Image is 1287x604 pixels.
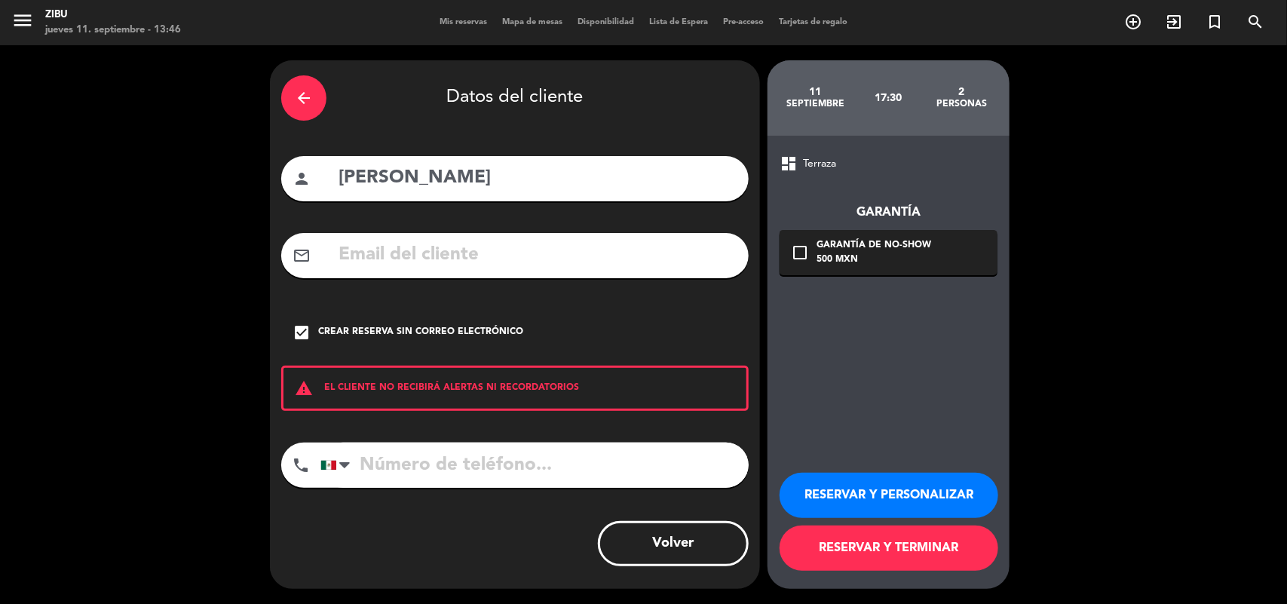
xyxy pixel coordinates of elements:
div: 17:30 [852,72,925,124]
div: 500 MXN [817,253,931,268]
i: person [293,170,311,188]
div: 11 [779,86,852,98]
div: septiembre [779,98,852,110]
div: personas [925,98,998,110]
i: warning [283,379,324,397]
div: 2 [925,86,998,98]
div: Datos del cliente [281,72,749,124]
input: Email del cliente [337,240,737,271]
span: Lista de Espera [642,18,716,26]
input: Nombre del cliente [337,163,737,194]
i: check_box_outline_blank [791,244,809,262]
i: add_circle_outline [1124,13,1142,31]
div: Mexico (México): +52 [321,443,356,487]
span: Disponibilidad [570,18,642,26]
div: Garantía [780,203,997,222]
div: jueves 11. septiembre - 13:46 [45,23,181,38]
i: mail_outline [293,247,311,265]
i: search [1246,13,1264,31]
span: Terraza [803,155,836,173]
div: Crear reserva sin correo electrónico [318,325,523,340]
div: EL CLIENTE NO RECIBIRÁ ALERTAS NI RECORDATORIOS [281,366,749,411]
button: menu [11,9,34,37]
span: Mapa de mesas [495,18,570,26]
button: Volver [598,521,749,566]
i: phone [292,456,310,474]
i: exit_to_app [1165,13,1183,31]
div: Zibu [45,8,181,23]
span: Mis reservas [432,18,495,26]
input: Número de teléfono... [320,443,749,488]
button: RESERVAR Y PERSONALIZAR [780,473,998,518]
span: Pre-acceso [716,18,771,26]
div: Garantía de no-show [817,238,931,253]
i: menu [11,9,34,32]
button: RESERVAR Y TERMINAR [780,526,998,571]
span: dashboard [780,155,798,173]
i: arrow_back [295,89,313,107]
i: turned_in_not [1206,13,1224,31]
i: check_box [293,323,311,342]
span: Tarjetas de regalo [771,18,855,26]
